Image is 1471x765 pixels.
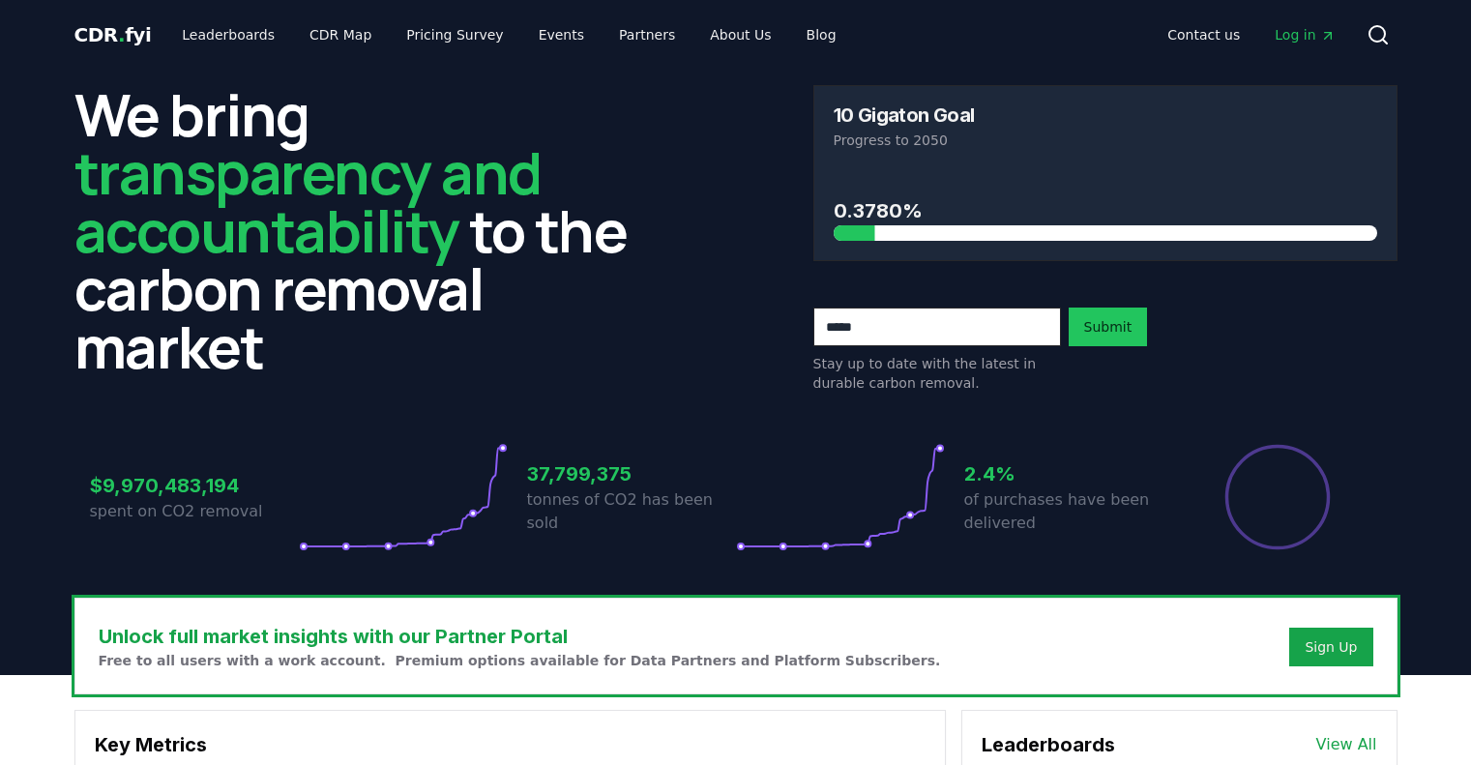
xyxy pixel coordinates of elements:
[1069,308,1148,346] button: Submit
[90,500,299,523] p: spent on CO2 removal
[99,622,941,651] h3: Unlock full market insights with our Partner Portal
[166,17,851,52] nav: Main
[90,471,299,500] h3: $9,970,483,194
[166,17,290,52] a: Leaderboards
[294,17,387,52] a: CDR Map
[95,730,926,759] h3: Key Metrics
[74,132,542,270] span: transparency and accountability
[74,23,152,46] span: CDR fyi
[1316,733,1377,756] a: View All
[1152,17,1255,52] a: Contact us
[1289,628,1372,666] button: Sign Up
[813,354,1061,393] p: Stay up to date with the latest in durable carbon removal.
[982,730,1115,759] h3: Leaderboards
[1275,25,1335,44] span: Log in
[834,131,1377,150] p: Progress to 2050
[964,459,1173,488] h3: 2.4%
[834,196,1377,225] h3: 0.3780%
[391,17,518,52] a: Pricing Survey
[527,488,736,535] p: tonnes of CO2 has been sold
[99,651,941,670] p: Free to all users with a work account. Premium options available for Data Partners and Platform S...
[74,85,659,375] h2: We bring to the carbon removal market
[1259,17,1350,52] a: Log in
[523,17,600,52] a: Events
[834,105,975,125] h3: 10 Gigaton Goal
[1152,17,1350,52] nav: Main
[1223,443,1332,551] div: Percentage of sales delivered
[74,21,152,48] a: CDR.fyi
[694,17,786,52] a: About Us
[1305,637,1357,657] a: Sign Up
[791,17,852,52] a: Blog
[603,17,691,52] a: Partners
[118,23,125,46] span: .
[527,459,736,488] h3: 37,799,375
[964,488,1173,535] p: of purchases have been delivered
